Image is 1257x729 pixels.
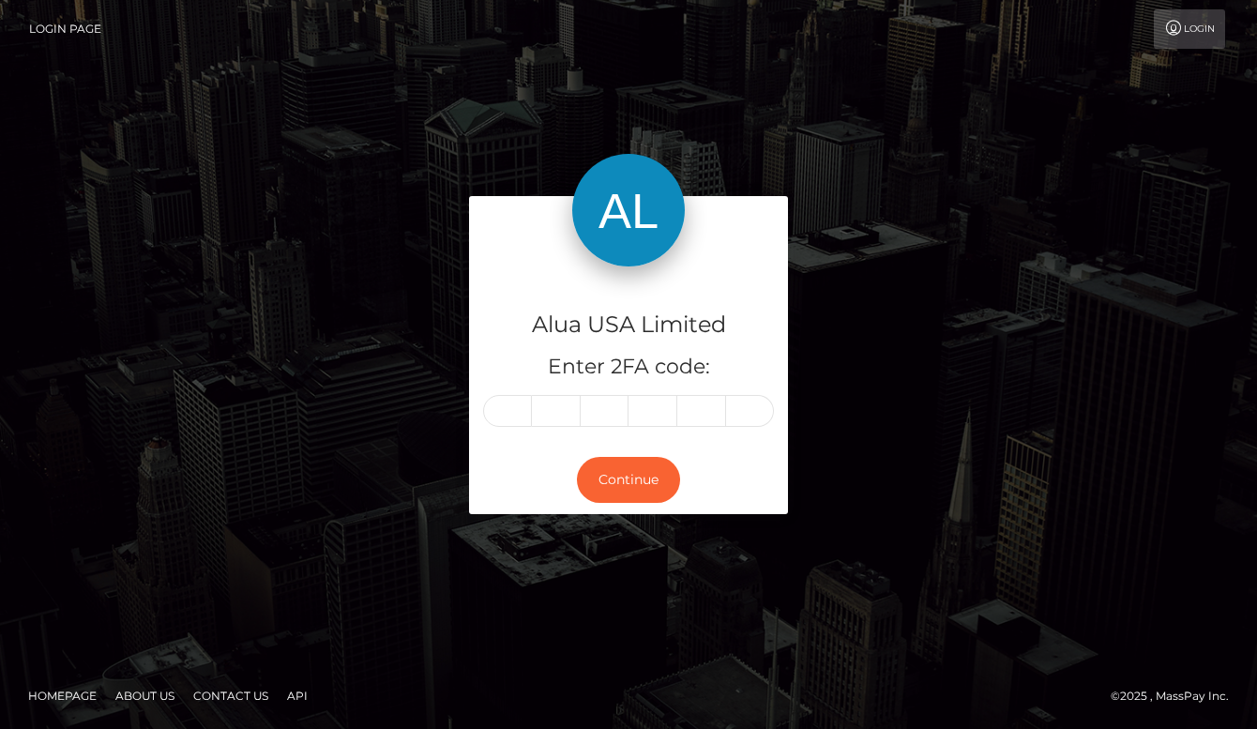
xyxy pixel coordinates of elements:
a: Contact Us [186,681,276,710]
a: Login [1154,9,1225,49]
a: API [280,681,315,710]
img: Alua USA Limited [572,154,685,266]
a: Login Page [29,9,101,49]
div: © 2025 , MassPay Inc. [1111,686,1243,706]
a: About Us [108,681,182,710]
h4: Alua USA Limited [483,309,774,342]
h5: Enter 2FA code: [483,353,774,382]
a: Homepage [21,681,104,710]
button: Continue [577,457,680,503]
